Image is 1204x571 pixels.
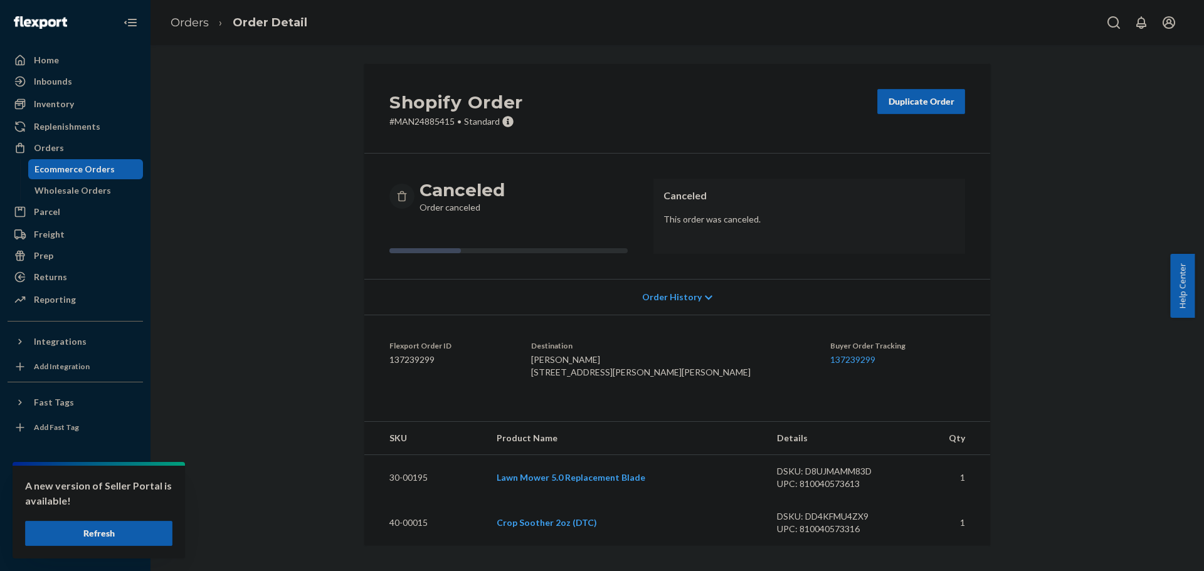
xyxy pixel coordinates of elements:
div: Inventory [34,98,74,110]
dt: Flexport Order ID [389,340,511,351]
div: UPC: 810040573316 [777,523,895,535]
button: Open account menu [1156,10,1181,35]
button: Give Feedback [8,536,143,556]
div: Parcel [34,206,60,218]
a: Wholesale Orders [28,181,144,201]
h2: Shopify Order [389,89,523,115]
td: 1 [905,455,990,501]
th: Product Name [487,422,767,455]
a: Ecommerce Orders [28,159,144,179]
a: Returns [8,267,143,287]
button: Fast Tags [8,392,143,412]
a: Crop Soother 2oz (DTC) [497,517,597,528]
a: Orders [8,138,143,158]
span: [PERSON_NAME] [STREET_ADDRESS][PERSON_NAME][PERSON_NAME] [531,354,751,377]
th: Qty [905,422,990,455]
div: Duplicate Order [888,95,954,108]
td: 1 [905,500,990,545]
button: Refresh [25,521,172,546]
img: Flexport logo [14,16,67,29]
span: Order History [642,291,702,303]
a: Talk to Support [8,493,143,513]
th: Details [767,422,905,455]
a: Freight [8,224,143,244]
a: Lawn Mower 5.0 Replacement Blade [497,472,645,483]
ol: breadcrumbs [161,4,317,41]
a: 137239299 [830,354,875,365]
div: Prep [34,249,53,262]
div: Add Fast Tag [34,422,79,432]
div: DSKU: DD4KFMU4ZX9 [777,510,895,523]
div: Home [34,54,59,66]
a: Prep [8,246,143,266]
div: Add Integration [34,361,90,372]
p: A new version of Seller Portal is available! [25,478,172,508]
button: Close Navigation [118,10,143,35]
a: Inbounds [8,71,143,92]
a: Reporting [8,290,143,310]
span: • [457,116,462,127]
div: Integrations [34,335,87,348]
a: Add Integration [8,357,143,377]
div: Inbounds [34,75,72,88]
a: Help Center [8,515,143,535]
h3: Canceled [420,179,505,201]
a: Orders [171,16,209,29]
a: Inventory [8,94,143,114]
a: Replenishments [8,117,143,137]
dt: Destination [531,340,810,351]
a: Home [8,50,143,70]
button: Duplicate Order [877,89,965,114]
div: Fast Tags [34,396,74,409]
button: Open Search Box [1101,10,1126,35]
div: DSKU: D8UJMAMM83D [777,465,895,478]
p: This order was canceled. [663,213,955,226]
a: Parcel [8,202,143,222]
td: 40-00015 [364,500,487,545]
button: Integrations [8,332,143,352]
th: SKU [364,422,487,455]
div: Wholesale Orders [34,184,111,197]
a: Order Detail [233,16,307,29]
a: Settings [8,472,143,492]
button: Help Center [1170,254,1195,318]
div: Order canceled [420,179,505,214]
dd: 137239299 [389,354,511,366]
button: Open notifications [1129,10,1154,35]
td: 30-00195 [364,455,487,501]
p: # MAN24885415 [389,115,523,128]
div: Replenishments [34,120,100,133]
span: Standard [464,116,500,127]
a: Add Fast Tag [8,417,143,437]
div: UPC: 810040573613 [777,478,895,490]
header: Canceled [663,189,955,203]
div: Orders [34,142,64,154]
dt: Buyer Order Tracking [830,340,965,351]
div: Reporting [34,293,76,306]
div: Returns [34,271,67,283]
div: Ecommerce Orders [34,163,115,175]
div: Freight [34,228,65,241]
